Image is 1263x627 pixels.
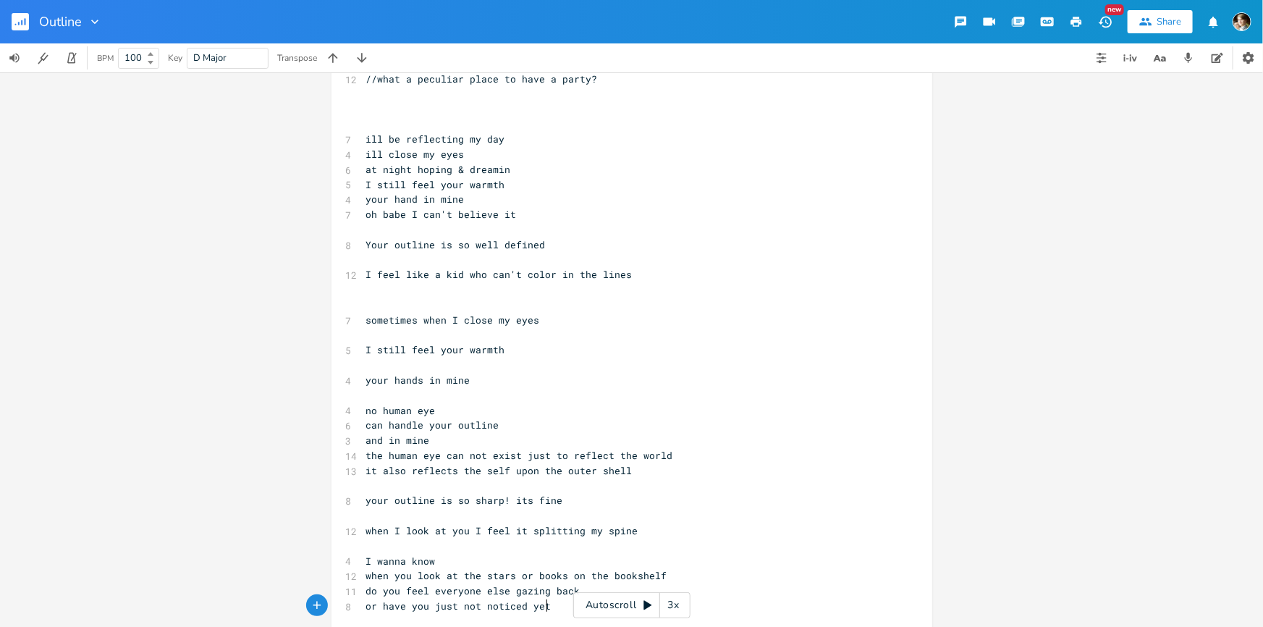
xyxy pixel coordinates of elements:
[366,494,563,507] span: your outline is so sharp! its fine
[1105,4,1124,15] div: New
[1233,12,1251,31] img: Robert Wise
[97,54,114,62] div: BPM
[366,418,499,432] span: can handle your outline
[366,569,667,582] span: when you look at the stars or books on the bookshelf
[366,268,633,281] span: I feel like a kid who can't color in the lines
[277,54,317,62] div: Transpose
[366,208,517,221] span: oh babe I can't believe it
[366,449,673,462] span: the human eye can not exist just to reflect the world
[366,132,505,146] span: ill be reflecting my day
[366,313,540,327] span: sometimes when I close my eyes
[366,148,465,161] span: ill close my eyes
[573,592,690,618] div: Autoscroll
[366,524,638,537] span: when I look at you I feel it splitting my spine
[366,434,430,447] span: and in mine
[366,374,470,387] span: your hands in mine
[366,193,465,206] span: your hand in mine
[168,54,182,62] div: Key
[1128,10,1193,33] button: Share
[366,178,505,191] span: I still feel your warmth
[366,238,546,251] span: Your outline is so well defined
[366,555,436,568] span: I wanna know
[366,599,552,613] span: or have you just not noticed yet
[366,404,436,417] span: no human eye
[660,592,686,618] div: 3x
[366,464,633,477] span: it also reflects the self upon the outer shell
[366,72,598,85] span: //what a peculiar place to have a party?
[39,15,82,28] span: Outline
[193,51,227,64] span: D Major
[1091,9,1120,35] button: New
[366,343,505,356] span: I still feel your warmth
[1157,15,1181,28] div: Share
[366,584,580,597] span: do you feel everyone else gazing back
[366,163,511,176] span: at night hoping & dreamin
